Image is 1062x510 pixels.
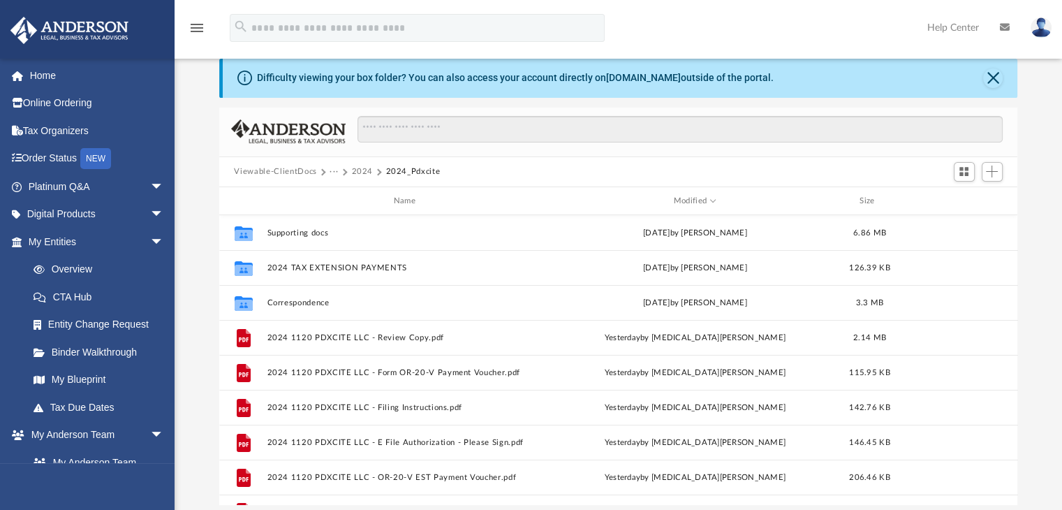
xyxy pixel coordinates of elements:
[330,166,339,178] button: ···
[267,228,548,238] button: Supporting docs
[267,403,548,412] button: 2024 1120 PDXCITE LLC - Filing Instructions.pdf
[257,71,774,85] div: Difficulty viewing your box folder? You can also access your account directly on outside of the p...
[554,367,836,379] div: by [MEDICAL_DATA][PERSON_NAME]
[351,166,373,178] button: 2024
[554,332,836,344] div: by [MEDICAL_DATA][PERSON_NAME]
[234,166,316,178] button: Viewable-ClientDocs
[189,27,205,36] a: menu
[604,369,640,377] span: yesterday
[554,437,836,449] div: by [MEDICAL_DATA][PERSON_NAME]
[554,227,836,240] div: [DATE] by [PERSON_NAME]
[80,148,111,169] div: NEW
[267,333,548,342] button: 2024 1120 PDXCITE LLC - Review Copy.pdf
[554,195,835,207] div: Modified
[10,421,178,449] a: My Anderson Teamarrow_drop_down
[357,116,1002,143] input: Search files and folders
[6,17,133,44] img: Anderson Advisors Platinum Portal
[554,262,836,275] div: [DATE] by [PERSON_NAME]
[10,228,185,256] a: My Entitiesarrow_drop_down
[20,256,185,284] a: Overview
[853,334,886,342] span: 2.14 MB
[20,311,185,339] a: Entity Change Request
[849,264,890,272] span: 126.39 KB
[954,162,975,182] button: Switch to Grid View
[189,20,205,36] i: menu
[841,195,897,207] div: Size
[225,195,260,207] div: id
[853,229,886,237] span: 6.86 MB
[20,338,185,366] a: Binder Walkthrough
[849,439,890,446] span: 146.45 KB
[267,438,548,447] button: 2024 1120 PDXCITE LLC - E File Authorization - Please Sign.pdf
[855,299,883,307] span: 3.3 MB
[20,393,185,421] a: Tax Due Dates
[10,173,185,201] a: Platinum Q&Aarrow_drop_down
[150,173,178,201] span: arrow_drop_down
[10,117,185,145] a: Tax Organizers
[849,404,890,411] span: 142.76 KB
[267,473,548,482] button: 2024 1120 PDXCITE LLC - OR-20-V EST Payment Voucher.pdf
[266,195,547,207] div: Name
[20,449,171,476] a: My Anderson Team
[385,166,440,178] button: 2024_Pdxcite
[10,61,185,89] a: Home
[150,421,178,450] span: arrow_drop_down
[554,472,836,484] div: by [MEDICAL_DATA][PERSON_NAME]
[150,201,178,229] span: arrow_drop_down
[849,474,890,481] span: 206.46 KB
[904,195,1001,207] div: id
[604,404,640,411] span: yesterday
[554,402,836,414] div: by [MEDICAL_DATA][PERSON_NAME]
[10,145,185,173] a: Order StatusNEW
[604,474,640,481] span: yesterday
[1031,17,1052,38] img: User Pic
[20,366,178,394] a: My Blueprint
[267,263,548,272] button: 2024 TAX EXTENSION PAYMENTS
[604,334,640,342] span: yesterday
[10,201,185,228] a: Digital Productsarrow_drop_down
[606,72,681,83] a: [DOMAIN_NAME]
[233,19,249,34] i: search
[982,162,1003,182] button: Add
[219,215,1018,504] div: grid
[10,89,185,117] a: Online Ordering
[267,368,548,377] button: 2024 1120 PDXCITE LLC - Form OR-20-V Payment Voucher.pdf
[849,369,890,377] span: 115.95 KB
[20,283,185,311] a: CTA Hub
[983,68,1003,88] button: Close
[554,297,836,309] div: [DATE] by [PERSON_NAME]
[604,439,640,446] span: yesterday
[150,228,178,256] span: arrow_drop_down
[267,298,548,307] button: Correspondence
